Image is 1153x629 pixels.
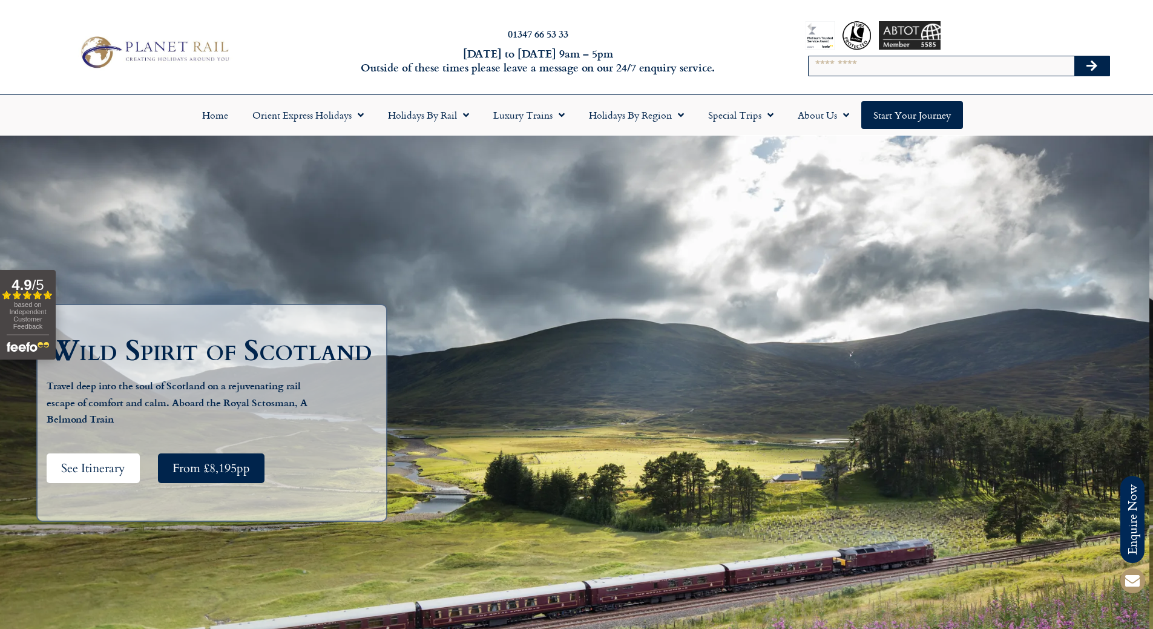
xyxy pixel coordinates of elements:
input: By telephone [3,444,11,452]
h1: Wild Spirit of Scotland [47,337,383,366]
a: Orient Express Holidays [240,101,376,129]
a: Home [190,101,240,129]
a: From £8,195pp [158,453,264,483]
button: Search [1074,56,1109,76]
input: By email [3,429,11,436]
span: See Itinerary [61,461,125,476]
a: Special Trips [696,101,786,129]
input: Check to subscribe to the Planet Rail newsletter [3,552,11,559]
span: From £8,195pp [172,461,250,476]
a: 01347 66 53 33 [508,27,568,41]
a: Holidays by Rail [376,101,481,129]
a: Holidays by Region [577,101,696,129]
span: By telephone [14,443,68,456]
h6: [DATE] to [DATE] 9am – 5pm Outside of these times please leave a message on our 24/7 enquiry serv... [310,47,766,75]
a: Start your Journey [861,101,963,129]
a: See Itinerary [47,453,140,483]
strong: Travel deep into the soul of Scotland on a rejuvenating rail escape of comfort and calm. Aboard t... [47,378,307,426]
img: Planet Rail Train Holidays Logo [74,33,233,71]
span: Check to subscribe to the Planet Rail newsletter [15,550,661,561]
span: By email [14,427,50,440]
a: Luxury Trains [481,101,577,129]
span: Your last name [333,259,395,272]
nav: Menu [6,101,1147,129]
a: About Us [786,101,861,129]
